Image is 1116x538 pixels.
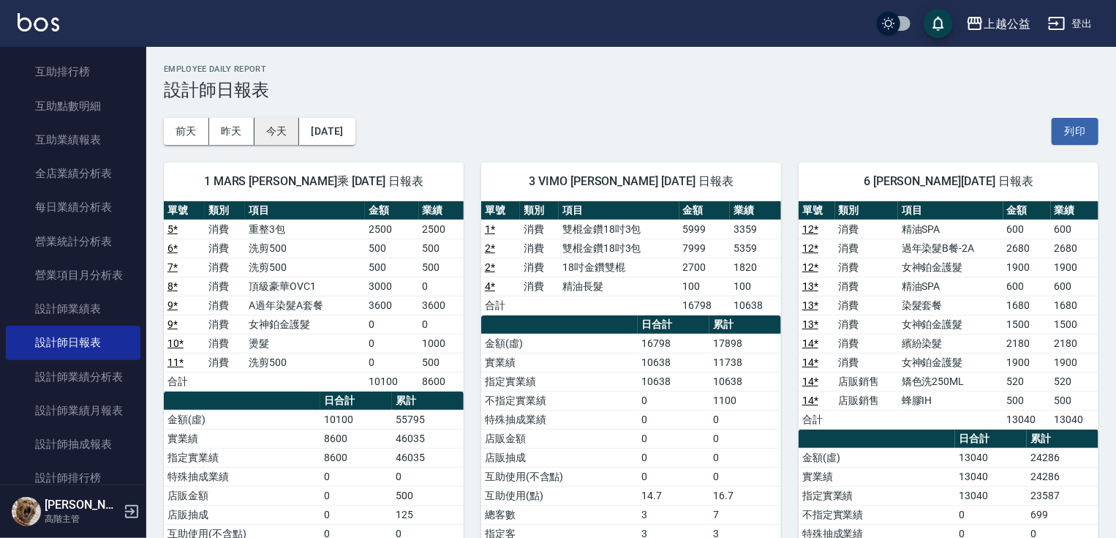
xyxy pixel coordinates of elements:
td: 1680 [1051,296,1098,315]
td: 洗剪500 [245,353,365,372]
td: 100 [730,277,781,296]
td: 16798 [638,334,709,353]
td: 500 [1051,391,1098,410]
td: 46035 [392,448,464,467]
h2: Employee Daily Report [164,64,1098,74]
td: 16.7 [709,486,781,505]
td: 店販銷售 [835,391,898,410]
td: 0 [638,467,709,486]
td: 1900 [1003,353,1051,372]
td: 600 [1051,220,1098,239]
td: 500 [419,258,464,277]
td: 8600 [419,372,464,391]
td: 2500 [419,220,464,239]
a: 互助點數明細 [6,89,140,123]
td: 雙棍金鑽18吋3包 [559,220,679,239]
th: 類別 [835,201,898,220]
td: 消費 [205,220,246,239]
td: 互助使用(不含點) [481,467,638,486]
td: 金額(虛) [164,410,320,429]
p: 高階主管 [45,512,119,526]
td: 55795 [392,410,464,429]
span: 3 VIMO [PERSON_NAME] [DATE] 日報表 [499,174,764,189]
a: 營業項目月分析表 [6,258,140,292]
td: 0 [709,410,781,429]
a: 全店業績分析表 [6,157,140,190]
th: 類別 [520,201,559,220]
td: 燙髮 [245,334,365,353]
td: 500 [419,239,464,258]
td: 600 [1051,277,1098,296]
td: 3600 [419,296,464,315]
td: 0 [638,410,709,429]
td: 500 [1003,391,1051,410]
td: 指定實業績 [799,486,955,505]
td: 不指定實業績 [799,505,955,524]
table: a dense table [164,201,464,392]
td: 13040 [955,467,1027,486]
th: 項目 [898,201,1003,220]
span: 1 MARS [PERSON_NAME]乘 [DATE] 日報表 [181,174,446,189]
td: 精油SPA [898,220,1003,239]
td: 699 [1027,505,1098,524]
td: 7 [709,505,781,524]
td: 13040 [955,486,1027,505]
td: 1820 [730,258,781,277]
th: 項目 [245,201,365,220]
td: 1680 [1003,296,1051,315]
button: 列印 [1052,118,1098,145]
th: 累計 [392,392,464,411]
td: 1900 [1003,258,1051,277]
td: 0 [320,467,392,486]
th: 單號 [164,201,205,220]
td: 消費 [835,353,898,372]
td: 2680 [1003,239,1051,258]
div: 上越公益 [984,15,1030,33]
img: Logo [18,13,59,31]
table: a dense table [481,201,781,315]
td: 1100 [709,391,781,410]
a: 設計師排行榜 [6,461,140,495]
td: 重整3包 [245,220,365,239]
td: 2180 [1051,334,1098,353]
td: 店販金額 [481,429,638,448]
td: 繽紛染髮 [898,334,1003,353]
th: 業績 [730,201,781,220]
td: 消費 [835,277,898,296]
button: [DATE] [299,118,355,145]
td: 18吋金鑽雙棍 [559,258,679,277]
td: 店販銷售 [835,372,898,391]
td: 指定實業績 [481,372,638,391]
td: 1500 [1003,315,1051,334]
td: 0 [709,448,781,467]
td: 實業績 [481,353,638,372]
a: 每日業績分析表 [6,190,140,224]
th: 日合計 [638,315,709,335]
td: 0 [709,467,781,486]
td: 2180 [1003,334,1051,353]
td: A過年染髮A套餐 [245,296,365,315]
td: 女神鉑金護髮 [898,315,1003,334]
h5: [PERSON_NAME] [45,498,119,512]
td: 消費 [520,258,559,277]
a: 營業統計分析表 [6,225,140,258]
td: 2700 [679,258,731,277]
button: save [924,9,953,38]
td: 46035 [392,429,464,448]
td: 600 [1003,220,1051,239]
td: 實業績 [164,429,320,448]
span: 6 [PERSON_NAME][DATE] 日報表 [816,174,1081,189]
th: 業績 [1051,201,1098,220]
td: 金額(虛) [481,334,638,353]
th: 類別 [205,201,246,220]
td: 11738 [709,353,781,372]
button: 昨天 [209,118,255,145]
a: 設計師業績表 [6,292,140,326]
h3: 設計師日報表 [164,80,1098,100]
td: 消費 [205,277,246,296]
th: 項目 [559,201,679,220]
td: 消費 [835,220,898,239]
th: 金額 [679,201,731,220]
td: 金額(虛) [799,448,955,467]
td: 消費 [835,334,898,353]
